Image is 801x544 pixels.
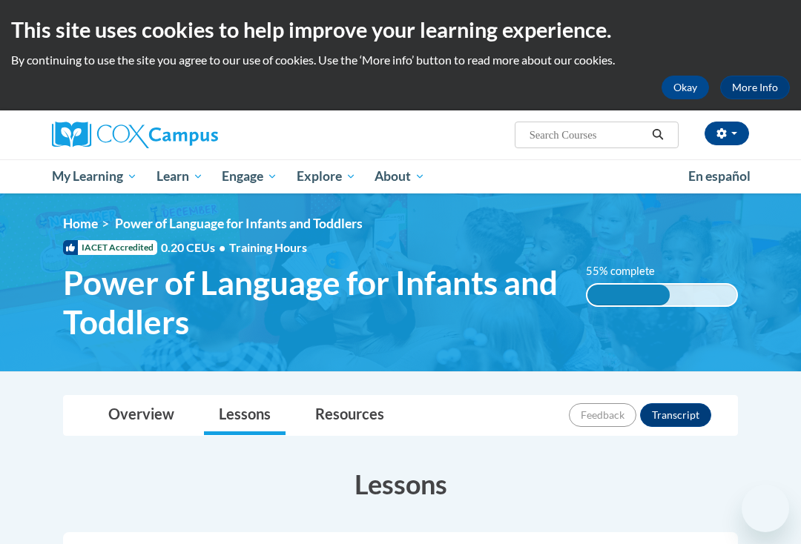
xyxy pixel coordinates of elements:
[212,159,287,193] a: Engage
[366,159,435,193] a: About
[42,159,147,193] a: My Learning
[297,167,356,185] span: Explore
[375,167,425,185] span: About
[204,396,286,435] a: Lessons
[662,76,709,99] button: Okay
[300,396,399,435] a: Resources
[161,239,229,256] span: 0.20 CEUs
[287,159,366,193] a: Explore
[41,159,760,193] div: Main menu
[229,240,307,254] span: Training Hours
[52,122,269,148] a: Cox Campus
[115,216,363,231] span: Power of Language for Infants and Toddlers
[705,122,749,145] button: Account Settings
[63,465,738,502] h3: Lessons
[147,159,213,193] a: Learn
[63,240,157,255] span: IACET Accredited
[156,167,203,185] span: Learn
[52,122,218,148] img: Cox Campus
[63,263,564,342] span: Power of Language for Infants and Toddlers
[587,285,670,305] div: 55% complete
[688,168,751,184] span: En español
[742,485,789,532] iframe: Button to launch messaging window
[640,403,711,427] button: Transcript
[93,396,189,435] a: Overview
[528,126,647,144] input: Search Courses
[586,263,671,279] label: 55% complete
[679,161,760,192] a: En español
[63,216,98,231] a: Home
[11,15,790,44] h2: This site uses cookies to help improve your learning experience.
[222,167,277,185] span: Engage
[219,240,225,254] span: •
[569,403,636,427] button: Feedback
[11,52,790,68] p: By continuing to use the site you agree to our use of cookies. Use the ‘More info’ button to read...
[52,167,137,185] span: My Learning
[720,76,790,99] a: More Info
[647,126,669,144] button: Search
